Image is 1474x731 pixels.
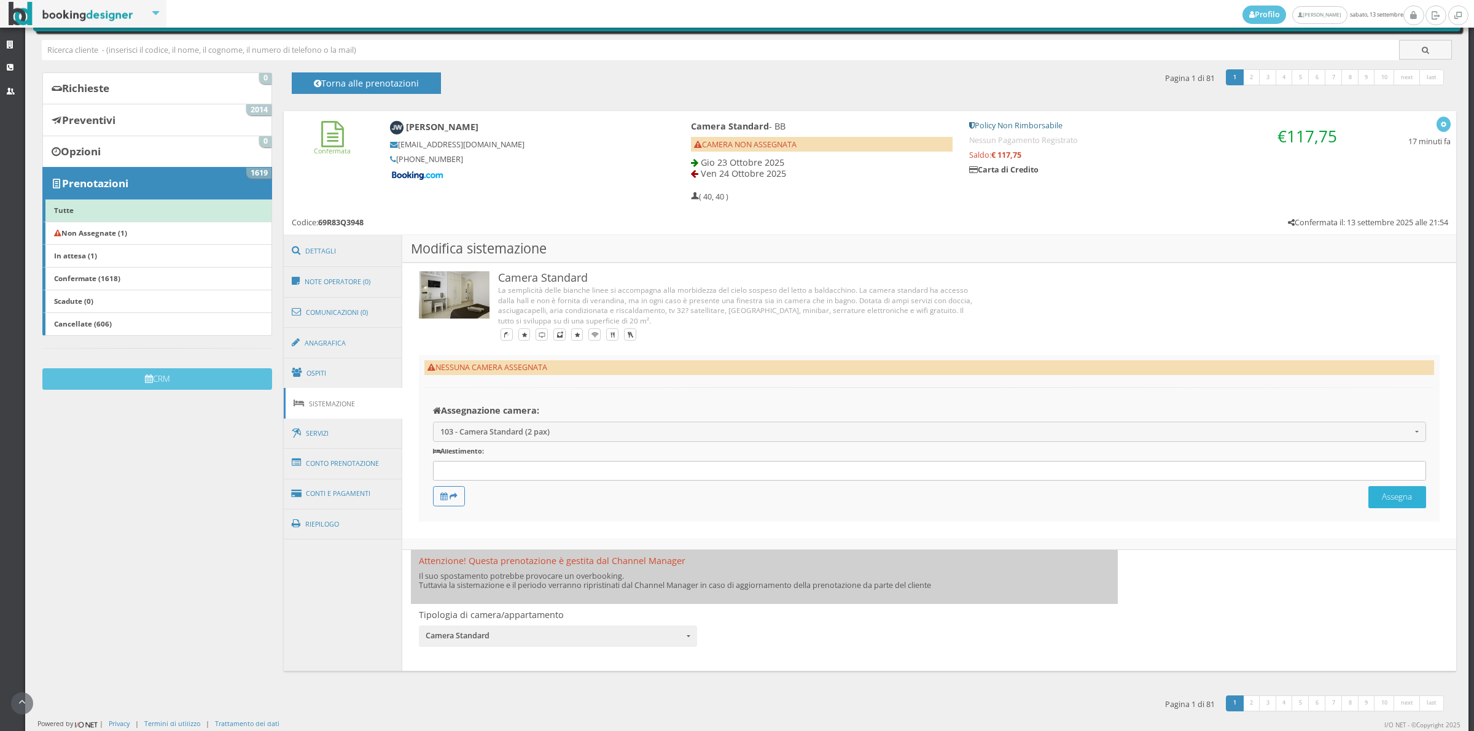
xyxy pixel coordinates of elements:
[701,157,784,168] span: Gio 23 Ottobre 2025
[1341,69,1359,85] a: 8
[1242,6,1287,24] a: Profilo
[1308,69,1326,85] a: 6
[42,267,272,290] a: Confermate (1618)
[73,719,99,729] img: ionet_small_logo.png
[433,404,539,416] b: Assegnazione camera:
[54,250,97,260] b: In attesa (1)
[42,167,272,199] a: Prenotazioni 1619
[1358,69,1376,85] a: 9
[969,164,1039,175] b: Carta di Credito
[284,327,403,359] a: Anagrafica
[969,150,1342,160] h5: Saldo:
[969,136,1342,145] h5: Nessun Pagamento Registrato
[991,150,1021,160] strong: € 117,75
[144,719,200,728] a: Termini di utilizzo
[1242,695,1260,711] a: 2
[1419,69,1444,85] a: last
[1325,69,1343,85] a: 7
[1292,695,1309,711] a: 5
[305,78,427,97] h4: Torna alle prenotazioni
[62,176,128,190] b: Prenotazioni
[1292,6,1347,24] a: [PERSON_NAME]
[1276,695,1293,711] a: 4
[318,217,364,228] b: 69R83Q3948
[694,139,797,150] span: CAMERA NON ASSEGNATA
[42,40,1400,60] input: Ricerca cliente - (inserisci il codice, il nome, il cognome, il numero di telefono o la mail)
[1374,695,1395,711] a: 10
[54,205,74,215] b: Tutte
[498,271,975,285] h3: Camera Standard
[419,609,697,620] h4: Tipologia di camera/appartamento
[426,630,683,641] span: Camera Standard
[135,719,139,728] div: |
[1288,218,1448,227] h5: Confermata il: 13 settembre 2025 alle 21:54
[42,312,272,336] a: Cancellate (606)
[284,508,403,540] a: Riepilogo
[284,296,403,328] a: Comunicazioni (0)
[62,113,115,127] b: Preventivi
[284,266,403,298] a: Note Operatore (0)
[109,719,130,728] a: Privacy
[292,72,441,94] button: Torna alle prenotazioni
[390,170,445,181] img: Booking-com-logo.png
[691,192,728,201] h5: ( 40, 40 )
[284,478,403,509] a: Conti e Pagamenti
[440,427,1411,436] span: 103 - Camera Standard (2 pax)
[691,121,953,131] h4: - BB
[1259,69,1277,85] a: 3
[1368,486,1426,508] button: Assegna
[42,136,272,168] a: Opzioni 0
[1394,695,1421,711] a: next
[54,273,120,283] b: Confermate (1618)
[37,719,103,729] div: Powered by |
[1277,125,1337,147] span: €
[42,244,272,268] a: In attesa (1)
[284,418,403,449] a: Servizi
[314,136,351,155] a: Confermata
[284,388,403,419] a: Sistemazione
[390,140,650,149] h5: [EMAIL_ADDRESS][DOMAIN_NAME]
[406,121,478,133] b: [PERSON_NAME]
[42,290,272,313] a: Scadute (0)
[284,357,403,389] a: Ospiti
[62,81,109,95] b: Richieste
[1242,69,1260,85] a: 2
[1408,137,1451,146] h5: 17 minuti fa
[1292,69,1309,85] a: 5
[1226,69,1244,85] a: 1
[42,199,272,222] a: Tutte
[1341,695,1359,711] a: 8
[969,121,1342,130] h5: Policy Non Rimborsabile
[61,144,101,158] b: Opzioni
[54,319,112,328] b: Cancellate (606)
[1358,695,1376,711] a: 9
[1259,695,1277,711] a: 3
[42,13,1453,29] h3: Prenotazioni
[246,104,271,115] span: 2014
[402,235,1456,263] h3: Modifica sistemazione
[1394,69,1421,85] a: next
[9,2,133,26] img: BookingDesigner.com
[1165,74,1215,83] h5: Pagina 1 di 81
[1308,695,1326,711] a: 6
[1325,695,1343,711] a: 7
[54,228,127,238] b: Non Assegnate (1)
[1374,69,1395,85] a: 10
[284,447,403,479] a: Conto Prenotazione
[54,296,93,306] b: Scadute (0)
[215,719,279,728] a: Trattamento dei dati
[246,168,271,179] span: 1619
[206,719,209,728] div: |
[42,104,272,136] a: Preventivi 2014
[1242,6,1403,24] span: sabato, 13 settembre
[701,168,786,179] span: Ven 24 Ottobre 2025
[433,446,484,455] b: Allestimento:
[419,571,1109,590] h5: Il suo spostamento potrebbe provocare un overbooking. Tuttavia la sistemazione e il periodo verra...
[292,218,364,227] h5: Codice:
[419,625,697,646] button: Camera Standard
[498,285,975,326] div: La semplicità delle bianche linee si accompagna alla morbidezza del cielo sospeso del letto a bal...
[1226,695,1244,711] a: 1
[42,368,272,390] button: CRM
[259,73,271,84] span: 0
[390,121,404,135] img: Jolanda Winters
